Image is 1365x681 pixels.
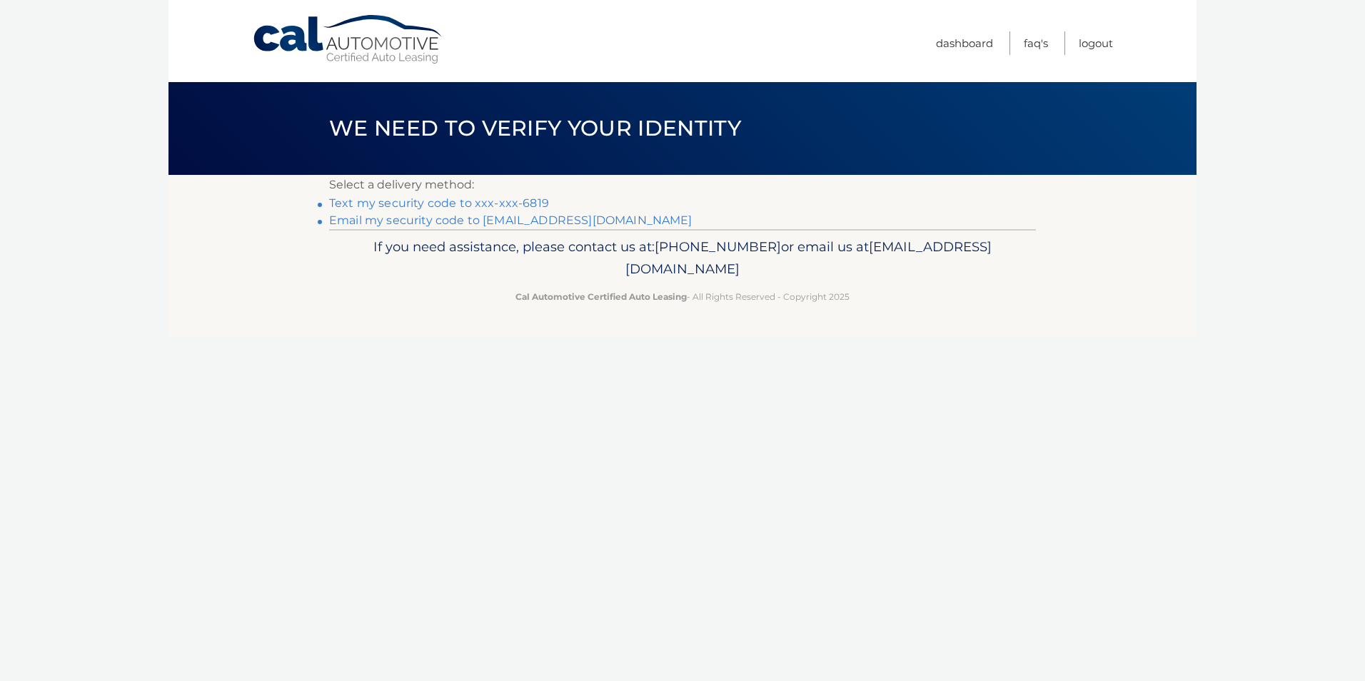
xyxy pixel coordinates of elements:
[1079,31,1113,55] a: Logout
[252,14,445,65] a: Cal Automotive
[936,31,993,55] a: Dashboard
[329,213,692,227] a: Email my security code to [EMAIL_ADDRESS][DOMAIN_NAME]
[329,115,741,141] span: We need to verify your identity
[329,175,1036,195] p: Select a delivery method:
[1024,31,1048,55] a: FAQ's
[515,291,687,302] strong: Cal Automotive Certified Auto Leasing
[338,236,1027,281] p: If you need assistance, please contact us at: or email us at
[338,289,1027,304] p: - All Rights Reserved - Copyright 2025
[329,196,549,210] a: Text my security code to xxx-xxx-6819
[655,238,781,255] span: [PHONE_NUMBER]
